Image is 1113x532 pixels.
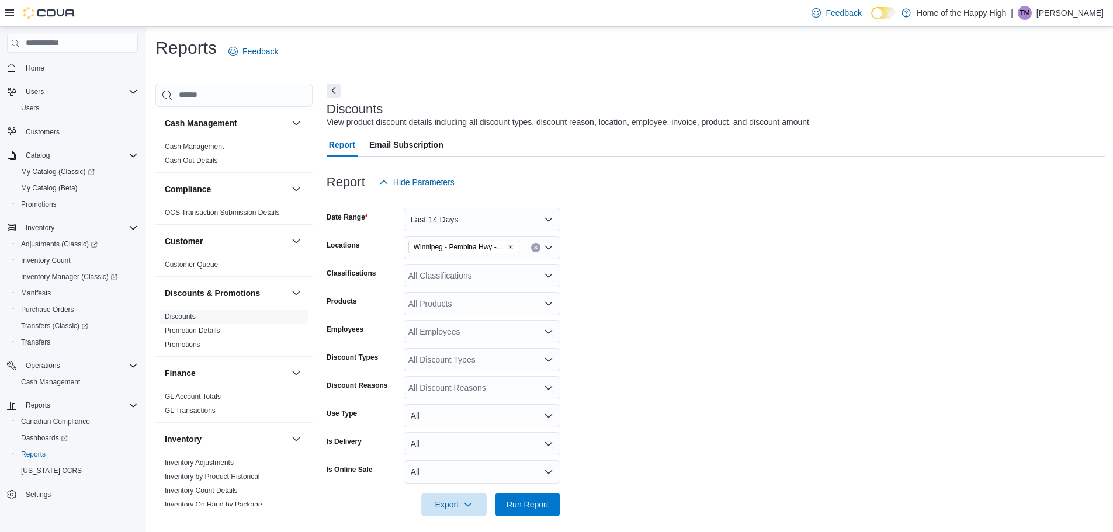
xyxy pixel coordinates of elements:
a: Inventory On Hand by Package [165,500,262,509]
button: Open list of options [544,243,553,252]
label: Employees [327,325,363,334]
label: Use Type [327,409,357,418]
div: Customer [155,258,313,276]
a: Cash Out Details [165,157,218,165]
button: Export [421,493,487,516]
button: All [404,460,560,484]
span: Discounts [165,312,196,321]
span: Cash Management [16,375,138,389]
button: Catalog [2,147,143,164]
a: GL Account Totals [165,392,221,401]
button: Open list of options [544,383,553,392]
button: Purchase Orders [12,301,143,318]
a: Cash Management [165,142,224,151]
button: Reports [2,397,143,413]
a: Discounts [165,312,196,321]
h3: Discounts [327,102,383,116]
span: Cash Management [165,142,224,151]
span: My Catalog (Beta) [16,181,138,195]
div: Tyler McDuffe [1018,6,1032,20]
span: Reports [21,450,46,459]
button: Inventory [2,220,143,236]
span: Operations [21,359,138,373]
span: TM [1020,6,1029,20]
button: Finance [165,367,287,379]
p: | [1011,6,1013,20]
h1: Reports [155,36,217,60]
span: Export [428,493,480,516]
button: All [404,404,560,427]
button: Manifests [12,285,143,301]
button: Clear input [531,243,540,252]
button: Hide Parameters [375,171,459,194]
nav: Complex example [7,55,138,528]
button: All [404,432,560,455]
label: Date Range [327,213,368,222]
span: Users [26,87,44,96]
h3: Finance [165,367,196,379]
p: [PERSON_NAME] [1036,6,1104,20]
span: Transfers [16,335,138,349]
button: Inventory [21,221,59,235]
span: Promotions [21,200,57,209]
button: Remove Winnipeg - Pembina Hwy - The Joint from selection in this group [507,244,514,251]
span: Users [16,101,138,115]
span: Manifests [16,286,138,300]
a: Dashboards [12,430,143,446]
a: Reports [16,447,50,461]
a: Inventory Adjustments [165,458,234,467]
button: Cash Management [289,116,303,130]
button: Operations [2,357,143,374]
a: [US_STATE] CCRS [16,464,86,478]
span: Hide Parameters [393,176,455,188]
a: Users [16,101,44,115]
button: Settings [2,486,143,503]
h3: Inventory [165,433,202,445]
button: Customers [2,123,143,140]
a: Canadian Compliance [16,415,95,429]
span: Winnipeg - Pembina Hwy - The Joint [414,241,505,253]
label: Products [327,297,357,306]
span: Feedback [242,46,278,57]
button: Catalog [21,148,54,162]
span: Users [21,85,138,99]
button: Operations [21,359,65,373]
button: Reports [12,446,143,463]
a: Customers [21,125,64,139]
button: Customer [289,234,303,248]
label: Classifications [327,269,376,278]
a: Inventory Count [16,253,75,267]
span: Dark Mode [871,19,872,20]
span: Transfers (Classic) [21,321,88,331]
span: Inventory Adjustments [165,458,234,467]
button: Home [2,60,143,77]
a: Feedback [807,1,866,25]
img: Cova [23,7,76,19]
a: Cash Management [16,375,85,389]
span: Home [26,64,44,73]
span: Settings [21,487,138,502]
span: Inventory Count [21,256,71,265]
button: Inventory [165,433,287,445]
span: Customers [26,127,60,137]
a: My Catalog (Classic) [16,165,99,179]
button: Canadian Compliance [12,413,143,430]
span: Feedback [826,7,861,19]
button: Inventory Count [12,252,143,269]
a: GL Transactions [165,406,216,415]
span: OCS Transaction Submission Details [165,208,280,217]
span: Cash Out Details [165,156,218,165]
button: Open list of options [544,327,553,336]
span: GL Transactions [165,406,216,415]
div: Finance [155,390,313,422]
span: Adjustments (Classic) [16,237,138,251]
span: [US_STATE] CCRS [21,466,82,475]
span: Inventory Count [16,253,138,267]
span: Reports [21,398,138,412]
button: Next [327,84,341,98]
a: Promotion Details [165,326,220,335]
span: Dashboards [21,433,68,443]
button: Compliance [289,182,303,196]
span: Email Subscription [369,133,443,157]
div: View product discount details including all discount types, discount reason, location, employee, ... [327,116,809,128]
